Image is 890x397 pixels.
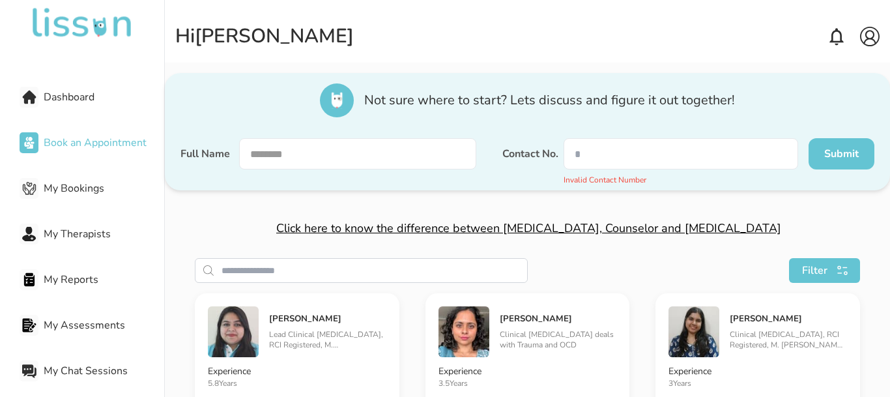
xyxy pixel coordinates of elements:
[269,329,386,350] p: Lead Clinical [MEDICAL_DATA], RCI Registered, M.[PERSON_NAME] in Clinical Psychology
[44,89,164,105] span: Dashboard
[320,83,354,117] img: icon
[22,181,36,196] img: My Bookings
[276,220,781,236] span: Click here to know the difference between [MEDICAL_DATA], Counselor and [MEDICAL_DATA]
[175,25,354,48] div: Hi [PERSON_NAME]
[809,138,874,169] button: Submit
[438,378,616,389] p: 3.5 Years
[730,314,846,324] h5: [PERSON_NAME]
[22,90,36,104] img: Dashboard
[269,314,386,324] h5: [PERSON_NAME]
[438,306,489,357] img: image
[564,175,646,185] div: Invalid Contact Number
[44,181,164,196] span: My Bookings
[833,263,852,278] img: search111.svg
[44,317,164,333] span: My Assessments
[438,365,616,378] p: Experience
[502,146,558,162] label: Contact No.
[208,378,386,389] p: 5.8 Years
[668,378,846,389] p: 3 Years
[208,365,386,378] p: Experience
[22,227,36,241] img: My Therapists
[208,306,259,357] img: image
[22,136,36,150] img: Book an Appointment
[730,329,846,350] p: Clinical [MEDICAL_DATA], RCI Registered, M. [PERSON_NAME] in Clinical Psychology
[802,263,827,278] span: Filter
[364,91,735,110] span: Not sure where to start? Lets discuss and figure it out together!
[668,306,719,357] img: image
[22,318,36,332] img: My Assessments
[44,226,164,242] span: My Therapists
[22,364,36,378] img: My Chat Sessions
[44,363,164,379] span: My Chat Sessions
[500,314,616,324] h5: [PERSON_NAME]
[30,8,134,39] img: undefined
[668,365,846,378] p: Experience
[22,272,36,287] img: My Reports
[860,27,880,46] img: account.svg
[44,272,164,287] span: My Reports
[180,146,230,162] label: Full Name
[44,135,164,151] span: Book an Appointment
[500,329,616,350] p: Clinical [MEDICAL_DATA] deals with Trauma and OCD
